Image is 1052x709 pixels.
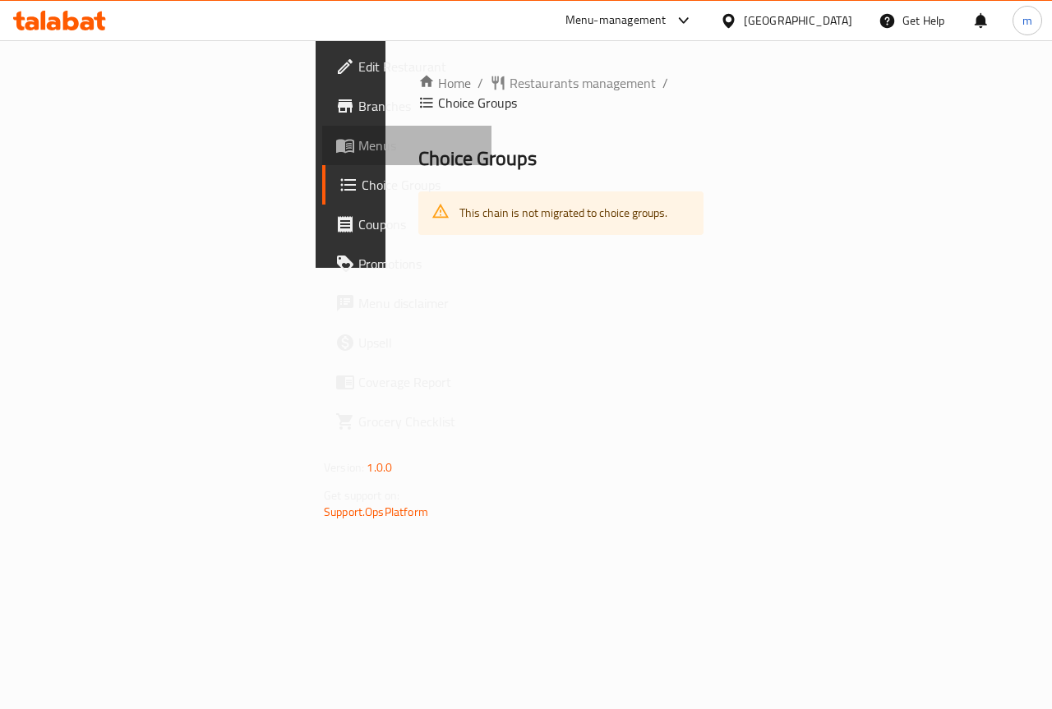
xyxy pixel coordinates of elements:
[322,323,491,362] a: Upsell
[322,47,491,86] a: Edit Restaurant
[1022,12,1032,30] span: m
[744,12,852,30] div: [GEOGRAPHIC_DATA]
[322,244,491,283] a: Promotions
[358,412,478,431] span: Grocery Checklist
[322,86,491,126] a: Branches
[662,73,668,93] li: /
[324,485,399,506] span: Get support on:
[490,73,656,93] a: Restaurants management
[322,283,491,323] a: Menu disclaimer
[358,372,478,392] span: Coverage Report
[510,73,656,93] span: Restaurants management
[418,73,704,113] nav: breadcrumb
[358,333,478,352] span: Upsell
[322,126,491,165] a: Menus
[459,196,667,230] div: This chain is not migrated to choice groups.
[322,402,491,441] a: Grocery Checklist
[322,165,491,205] a: Choice Groups
[362,175,478,195] span: Choice Groups
[358,136,478,155] span: Menus
[324,501,428,523] a: Support.OpsPlatform
[322,205,491,244] a: Coupons
[322,362,491,402] a: Coverage Report
[367,457,392,478] span: 1.0.0
[358,96,478,116] span: Branches
[358,254,478,274] span: Promotions
[565,11,667,30] div: Menu-management
[358,293,478,313] span: Menu disclaimer
[324,457,364,478] span: Version:
[358,57,478,76] span: Edit Restaurant
[358,214,478,234] span: Coupons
